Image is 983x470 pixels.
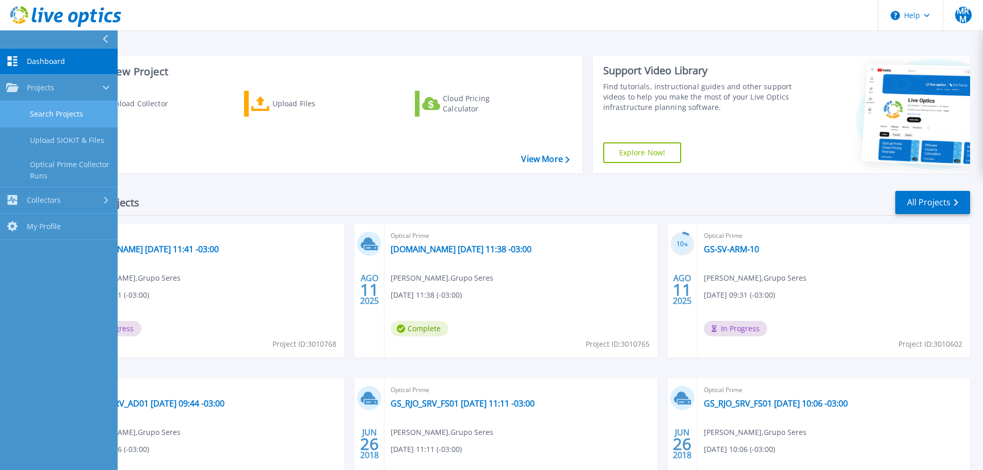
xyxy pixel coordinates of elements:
[603,142,682,163] a: Explore Now!
[391,398,535,409] a: GS_RJO_SRV_FS01 [DATE] 11:11 -03:00
[391,272,493,284] span: [PERSON_NAME] , Grupo Seres
[78,230,338,241] span: Optical Prime
[360,271,379,309] div: AGO 2025
[27,222,61,231] span: My Profile
[391,244,531,254] a: [DOMAIN_NAME] [DATE] 11:38 -03:00
[415,91,530,117] a: Cloud Pricing Calculator
[78,272,181,284] span: [PERSON_NAME] , Grupo Seres
[673,285,691,294] span: 11
[603,64,796,77] div: Support Video Library
[272,338,336,350] span: Project ID: 3010768
[391,321,448,336] span: Complete
[391,384,651,396] span: Optical Prime
[704,384,964,396] span: Optical Prime
[672,425,692,463] div: JUN 2018
[73,91,188,117] a: Download Collector
[672,271,692,309] div: AGO 2025
[391,230,651,241] span: Optical Prime
[73,66,569,77] h3: Start a New Project
[244,91,359,117] a: Upload Files
[895,191,970,214] a: All Projects
[586,338,650,350] span: Project ID: 3010765
[78,427,181,438] span: [PERSON_NAME] , Grupo Seres
[704,398,848,409] a: GS_RJO_SRV_FS01 [DATE] 10:06 -03:00
[391,427,493,438] span: [PERSON_NAME] , Grupo Seres
[27,57,65,66] span: Dashboard
[360,440,379,448] span: 26
[684,241,688,247] span: %
[955,7,972,23] span: MRM
[704,230,964,241] span: Optical Prime
[603,82,796,112] div: Find tutorials, instructional guides and other support videos to help you make the most of your L...
[360,285,379,294] span: 11
[704,244,759,254] a: GS-SV-ARM-10
[27,196,61,205] span: Collectors
[521,154,569,164] a: View More
[78,398,224,409] a: GS_RJO_SRV_AD01 [DATE] 09:44 -03:00
[704,272,807,284] span: [PERSON_NAME] , Grupo Seres
[78,384,338,396] span: Optical Prime
[27,83,54,92] span: Projects
[78,244,219,254] a: [DOMAIN_NAME] [DATE] 11:41 -03:00
[670,238,695,250] h3: 10
[704,321,767,336] span: In Progress
[391,444,462,455] span: [DATE] 11:11 (-03:00)
[391,289,462,301] span: [DATE] 11:38 (-03:00)
[704,427,807,438] span: [PERSON_NAME] , Grupo Seres
[443,93,525,114] div: Cloud Pricing Calculator
[360,425,379,463] div: JUN 2018
[100,93,182,114] div: Download Collector
[898,338,962,350] span: Project ID: 3010602
[704,444,775,455] span: [DATE] 10:06 (-03:00)
[704,289,775,301] span: [DATE] 09:31 (-03:00)
[673,440,691,448] span: 26
[272,93,355,114] div: Upload Files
